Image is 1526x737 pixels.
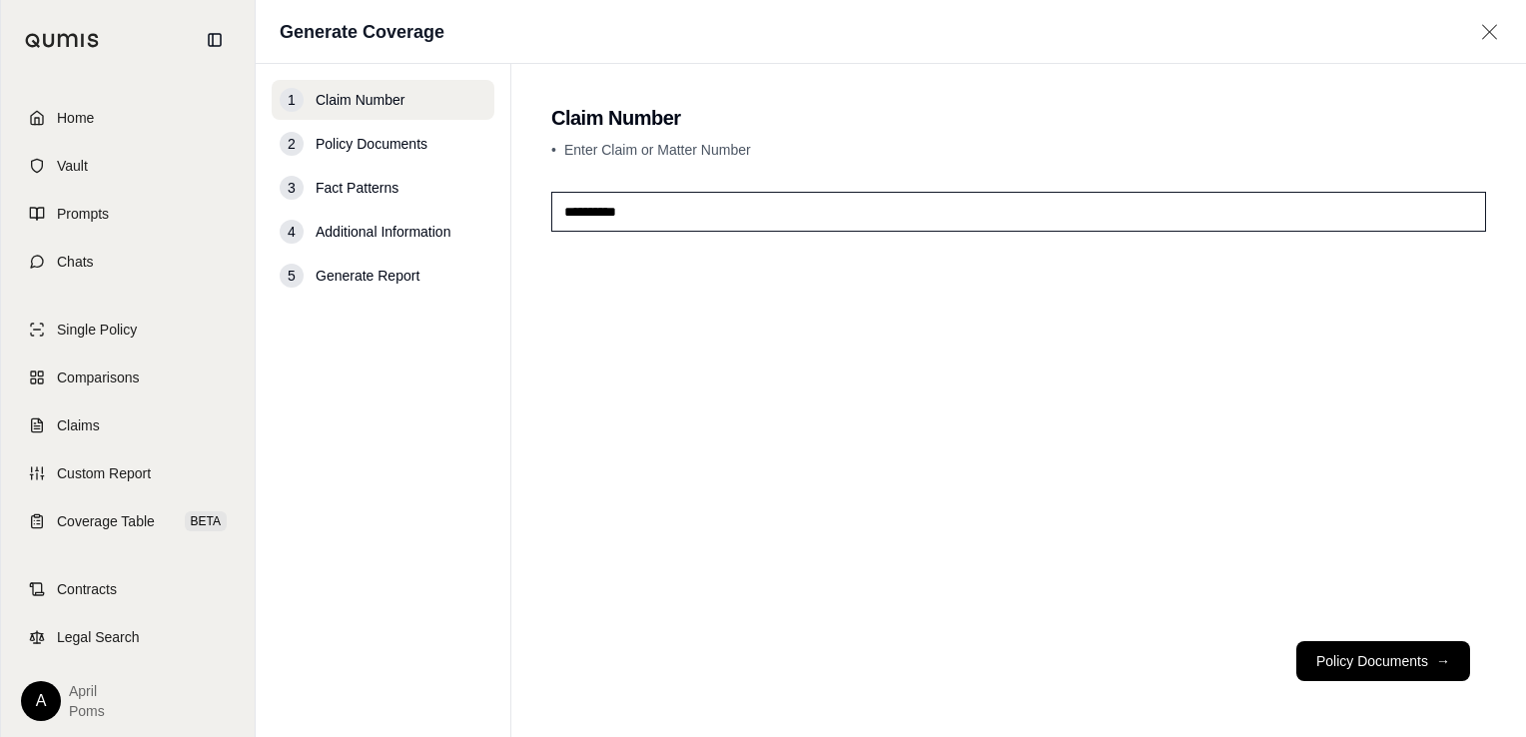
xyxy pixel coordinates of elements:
span: BETA [185,511,227,531]
span: Policy Documents [316,134,427,154]
a: Contracts [13,567,243,611]
a: Coverage TableBETA [13,499,243,543]
h1: Generate Coverage [280,18,444,46]
button: Collapse sidebar [199,24,231,56]
span: Coverage Table [57,511,155,531]
button: Policy Documents→ [1296,641,1470,681]
span: → [1436,651,1450,671]
div: 4 [280,220,304,244]
span: Vault [57,156,88,176]
a: Single Policy [13,308,243,352]
span: Custom Report [57,463,151,483]
span: Fact Patterns [316,178,398,198]
div: 5 [280,264,304,288]
a: Home [13,96,243,140]
div: A [21,681,61,721]
span: Generate Report [316,266,419,286]
span: Claims [57,415,100,435]
span: April [69,681,105,701]
span: Single Policy [57,320,137,340]
span: Enter Claim or Matter Number [564,142,751,158]
a: Chats [13,240,243,284]
div: 2 [280,132,304,156]
span: • [551,142,556,158]
span: Additional Information [316,222,450,242]
div: 3 [280,176,304,200]
span: Comparisons [57,368,139,387]
span: Home [57,108,94,128]
span: Prompts [57,204,109,224]
span: Contracts [57,579,117,599]
div: 1 [280,88,304,112]
span: Chats [57,252,94,272]
a: Claims [13,403,243,447]
span: Poms [69,701,105,721]
a: Comparisons [13,356,243,399]
h2: Claim Number [551,104,1486,132]
a: Prompts [13,192,243,236]
a: Custom Report [13,451,243,495]
span: Legal Search [57,627,140,647]
img: Qumis Logo [25,33,100,48]
a: Legal Search [13,615,243,659]
a: Vault [13,144,243,188]
span: Claim Number [316,90,404,110]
